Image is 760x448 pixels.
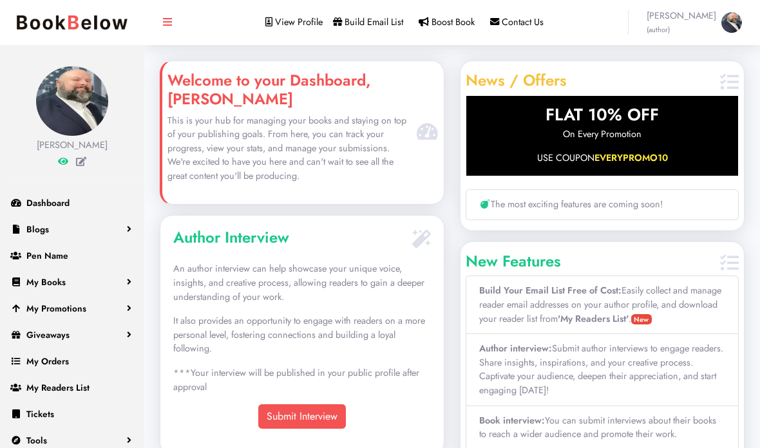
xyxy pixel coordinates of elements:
li: The most exciting features are coming soon! [466,189,739,220]
a: View Profile [265,15,323,28]
span: Dashboard [26,196,70,209]
span: Pen Name [26,249,68,262]
p: An author interview can help showcase your unique voice, insights, and creative process, allowing... [173,262,431,304]
h4: New Features [466,252,715,271]
p: ***Your interview will be published in your public profile after approval [173,366,431,394]
a: Submit Interview [258,404,346,429]
span: My Books [26,275,66,288]
span: View Profile [275,15,323,28]
img: bookbelow.PNG [10,9,134,36]
p: This is your hub for managing your books and staying on top of your publishing goals. From here, ... [167,114,410,183]
p: It also provides an opportunity to engage with readers on a more personal level, fostering connec... [173,314,431,356]
b: Author interview: [479,342,552,355]
p: On Every Promotion [466,127,738,142]
b: Book interview: [479,414,545,427]
a: Build Email List [333,15,403,28]
span: Tools [26,434,47,447]
b: Build Your Email List Free of Cost: [479,284,622,297]
img: 1758652148.jpg [721,12,742,33]
p: USE COUPON [466,151,738,165]
div: [PERSON_NAME] [36,138,108,153]
h4: News / Offers [466,71,715,90]
h4: Author Interview [173,229,407,247]
a: Boost Book [419,15,475,28]
span: New [631,314,652,324]
span: [PERSON_NAME] [647,9,716,36]
span: EVERYPROMO10 [594,151,668,164]
b: [PERSON_NAME] [167,88,293,110]
li: Easily collect and manage reader email addresses on your author profile, and download your reader... [466,275,739,334]
span: Tickets [26,407,54,420]
li: Submit author interviews to engage readers. Share insights, inspirations, and your creative proce... [466,334,739,406]
span: Giveaways [26,328,70,341]
a: Contact Us [490,15,544,28]
span: My Readers List [26,381,90,394]
img: 1758652148.jpg [36,66,108,136]
span: Boost Book [432,15,475,28]
p: FLAT 10% OFF [466,102,738,127]
span: Blogs [26,223,49,236]
span: My Promotions [26,302,86,315]
span: Contact Us [502,15,544,28]
small: (author) [647,24,670,35]
span: Build Email List [345,15,403,28]
b: 'My Readers List' [558,312,629,325]
span: My Orders [26,355,69,368]
h4: Welcome to your Dashboard, [167,71,410,109]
